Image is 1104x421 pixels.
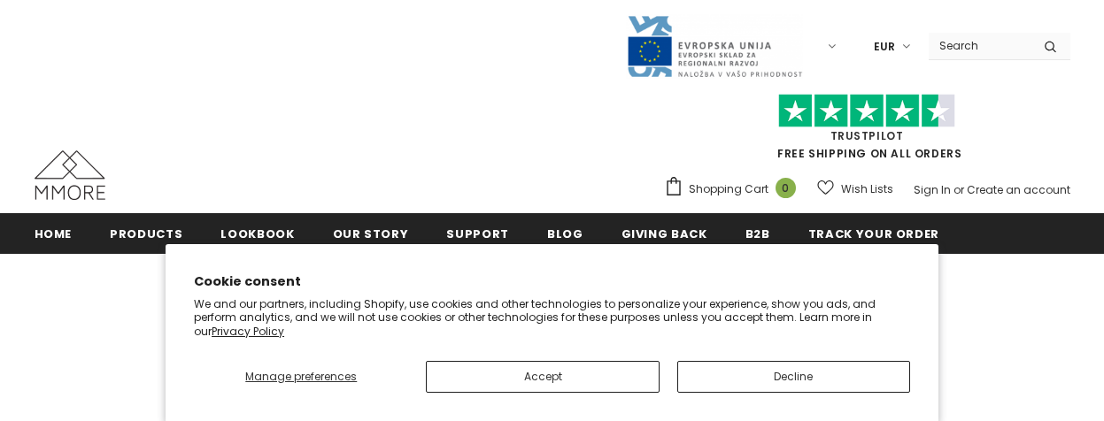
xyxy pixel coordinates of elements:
[446,226,509,242] span: support
[664,176,805,203] a: Shopping Cart 0
[333,213,409,253] a: Our Story
[212,324,284,339] a: Privacy Policy
[547,226,583,242] span: Blog
[220,226,294,242] span: Lookbook
[547,213,583,253] a: Blog
[626,14,803,79] img: Javni Razpis
[35,150,105,200] img: MMORE Cases
[664,102,1070,161] span: FREE SHIPPING ON ALL ORDERS
[194,297,910,339] p: We and our partners, including Shopify, use cookies and other technologies to personalize your ex...
[110,213,182,253] a: Products
[220,213,294,253] a: Lookbook
[621,226,707,242] span: Giving back
[194,272,910,291] h2: Cookie consent
[967,182,1070,197] a: Create an account
[333,226,409,242] span: Our Story
[745,226,770,242] span: B2B
[446,213,509,253] a: support
[677,361,910,393] button: Decline
[841,180,893,198] span: Wish Lists
[808,213,939,253] a: Track your order
[874,38,895,56] span: EUR
[689,180,768,198] span: Shopping Cart
[778,94,955,128] img: Trust Pilot Stars
[830,128,904,143] a: Trustpilot
[776,178,796,198] span: 0
[929,33,1031,58] input: Search Site
[110,226,182,242] span: Products
[35,226,73,242] span: Home
[817,173,893,204] a: Wish Lists
[245,369,357,384] span: Manage preferences
[621,213,707,253] a: Giving back
[194,361,408,393] button: Manage preferences
[953,182,964,197] span: or
[914,182,951,197] a: Sign In
[35,213,73,253] a: Home
[808,226,939,242] span: Track your order
[426,361,659,393] button: Accept
[626,38,803,53] a: Javni Razpis
[745,213,770,253] a: B2B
